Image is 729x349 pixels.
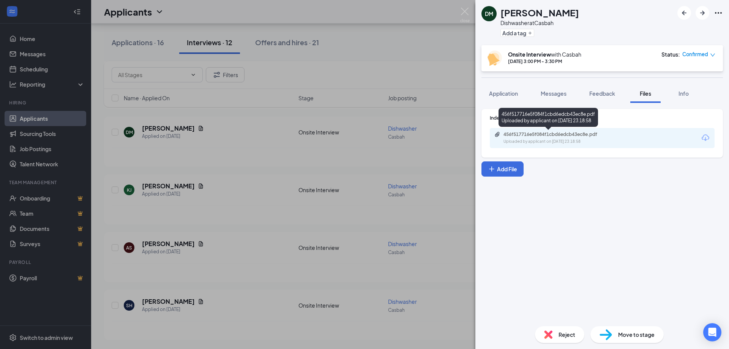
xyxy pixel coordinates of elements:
[661,51,680,58] div: Status :
[500,6,579,19] h1: [PERSON_NAME]
[679,90,689,97] span: Info
[499,108,598,127] div: 456f517716e5f084f1cbd6edcb43ec8e.pdf Uploaded by applicant on [DATE] 23:18:58
[528,31,532,35] svg: Plus
[698,8,707,17] svg: ArrowRight
[500,29,534,37] button: PlusAdd a tag
[490,115,715,121] div: Indeed Resume
[503,139,617,145] div: Uploaded by applicant on [DATE] 23:18:58
[559,330,575,339] span: Reject
[701,133,710,142] svg: Download
[488,165,495,173] svg: Plus
[494,131,500,137] svg: Paperclip
[703,323,721,341] div: Open Intercom Messenger
[677,6,691,20] button: ArrowLeftNew
[640,90,651,97] span: Files
[589,90,615,97] span: Feedback
[508,51,581,58] div: with Casbah
[680,8,689,17] svg: ArrowLeftNew
[714,8,723,17] svg: Ellipses
[494,131,617,145] a: Paperclip456f517716e5f084f1cbd6edcb43ec8e.pdfUploaded by applicant on [DATE] 23:18:58
[682,51,708,58] span: Confirmed
[508,58,581,65] div: [DATE] 3:00 PM - 3:30 PM
[618,330,655,339] span: Move to stage
[500,19,579,27] div: Dishwasher at Casbah
[508,51,551,58] b: Onsite Interview
[710,52,715,58] span: down
[485,10,493,17] div: DM
[503,131,610,137] div: 456f517716e5f084f1cbd6edcb43ec8e.pdf
[489,90,518,97] span: Application
[481,161,524,177] button: Add FilePlus
[541,90,566,97] span: Messages
[696,6,709,20] button: ArrowRight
